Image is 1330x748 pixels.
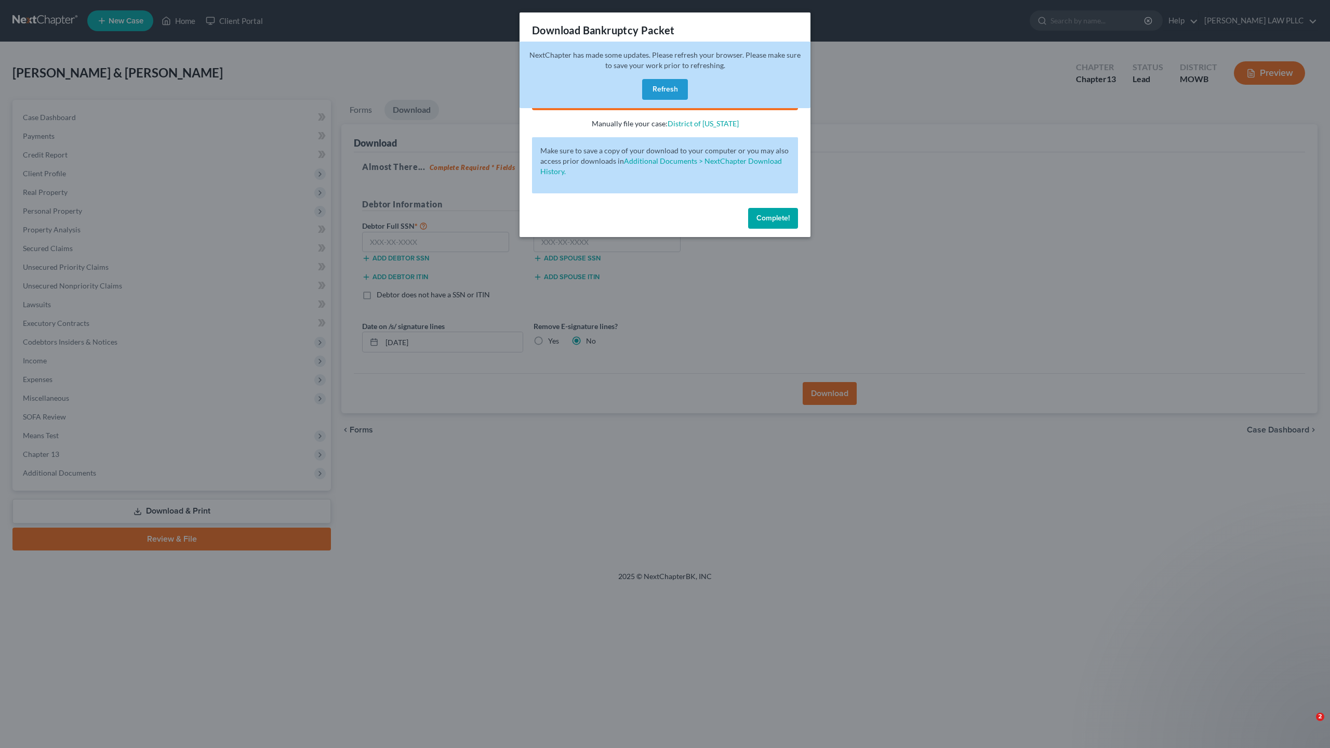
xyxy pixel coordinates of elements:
p: Manually file your case: [532,119,798,129]
span: 2 [1316,713,1324,721]
button: Refresh [642,79,688,100]
span: NextChapter has made some updates. Please refresh your browser. Please make sure to save your wor... [529,50,801,70]
button: Complete! [748,208,798,229]
span: Complete! [756,214,790,222]
a: District of [US_STATE] [668,119,739,128]
h3: Download Bankruptcy Packet [532,23,674,37]
p: Make sure to save a copy of your download to your computer or you may also access prior downloads in [540,146,790,177]
a: Additional Documents > NextChapter Download History. [540,156,782,176]
iframe: Intercom live chat [1295,713,1320,738]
